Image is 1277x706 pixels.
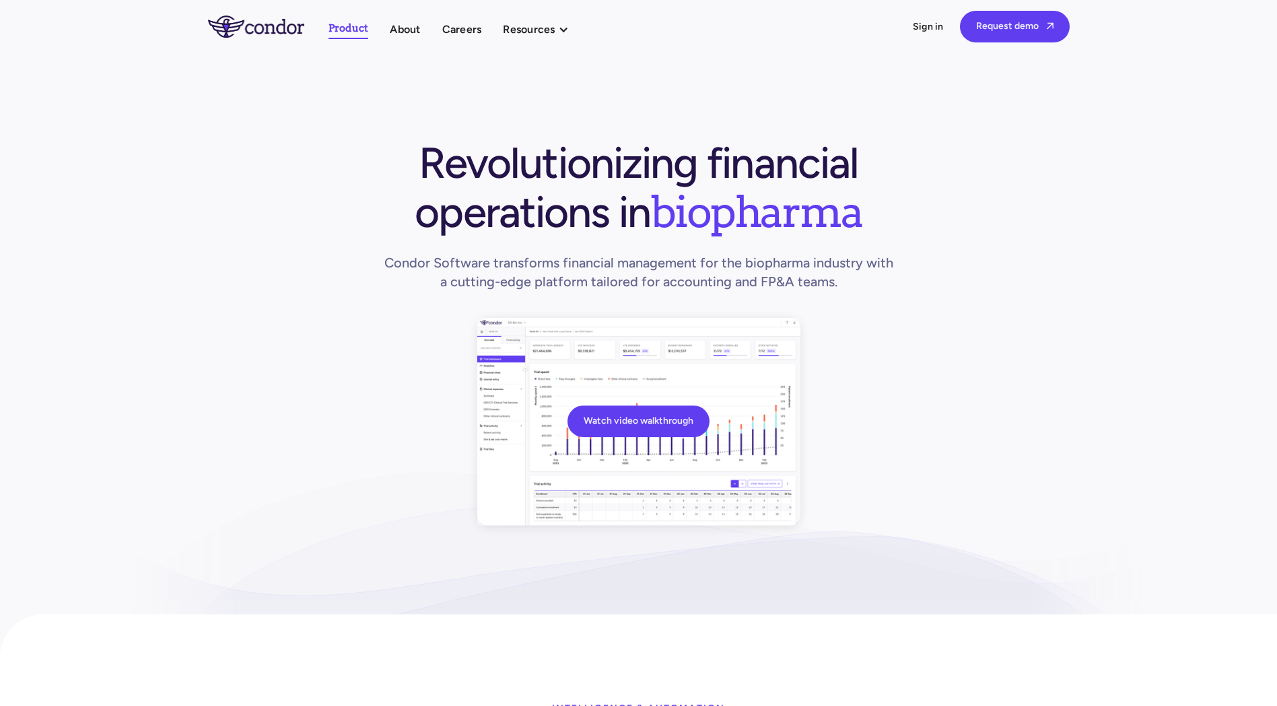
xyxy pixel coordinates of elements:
a: Watch video walkthrough [567,406,710,437]
a: About [390,20,420,38]
a: home [208,15,329,37]
span: biopharma [650,185,862,238]
h1: Revolutionizing financial operations in [380,139,897,236]
span:  [1047,22,1054,30]
div: Resources [503,20,582,38]
h1: Condor Software transforms financial management for the biopharma industry with a cutting-edge pl... [380,253,897,291]
a: Request demo [960,11,1070,42]
a: Product [329,20,369,39]
a: Careers [442,20,482,38]
a: Sign in [913,20,944,34]
div: Resources [503,20,555,38]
